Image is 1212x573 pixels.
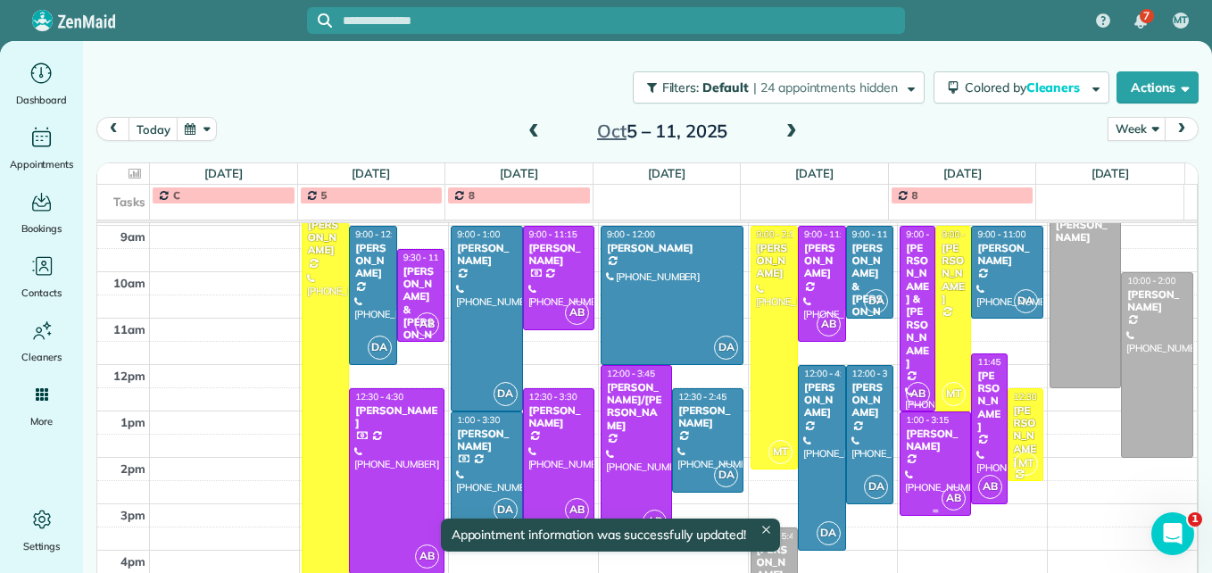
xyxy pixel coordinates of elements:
button: Filters: Default | 24 appointments hidden [633,71,925,104]
span: 2pm [120,461,145,476]
span: AB [906,382,930,406]
a: [DATE] [204,166,243,180]
span: AB [565,301,589,325]
span: 12:00 - 3:45 [607,368,655,379]
span: 4pm [120,554,145,569]
a: [DATE] [648,166,686,180]
div: [PERSON_NAME] [803,381,841,419]
div: [PERSON_NAME] & [PERSON_NAME] [851,242,889,332]
span: 7 [1143,9,1150,23]
span: 9:00 - 12:00 [607,228,655,240]
span: 1:00 - 3:15 [906,414,949,426]
span: 8 [911,188,917,202]
span: 1pm [120,415,145,429]
span: Settings [23,537,61,555]
span: 1 [1188,512,1202,527]
span: Default [702,79,750,95]
span: 9:00 - 1:00 [457,228,500,240]
span: 12:30 - 2:45 [678,391,726,403]
span: DA [1014,289,1038,313]
button: Colored byCleaners [934,71,1109,104]
button: Week [1108,117,1166,141]
div: [PERSON_NAME] [606,242,738,254]
span: DA [368,336,392,360]
span: 5 [320,188,327,202]
span: AB [978,475,1002,499]
span: C [173,188,180,202]
span: Cleaners [1026,79,1083,95]
span: 12:00 - 3:00 [852,368,901,379]
div: [PERSON_NAME] [851,381,889,419]
div: [PERSON_NAME] [456,428,517,453]
span: DA [714,336,738,360]
div: [PERSON_NAME] [528,242,589,268]
span: DA [864,475,888,499]
span: AB [415,544,439,569]
div: [PERSON_NAME] [354,242,392,280]
span: 12pm [113,369,145,383]
span: AB [565,498,589,522]
a: Settings [7,505,76,555]
span: 8 [469,188,475,202]
a: Cleaners [7,316,76,366]
button: today [129,117,178,141]
span: Colored by [965,79,1086,95]
span: MT [1014,452,1038,476]
span: 9:00 - 1:00 [906,228,949,240]
span: 12:00 - 4:00 [804,368,852,379]
a: Contacts [7,252,76,302]
div: [PERSON_NAME] [976,242,1037,268]
span: AB [817,312,841,336]
span: 11am [113,322,145,336]
a: [DATE] [352,166,390,180]
div: [PERSON_NAME] [905,428,966,453]
iframe: Intercom live chat [1151,512,1194,555]
span: Cleaners [21,348,62,366]
a: [DATE] [795,166,834,180]
span: 9:00 - 11:15 [529,228,577,240]
a: [DATE] [943,166,982,180]
div: [PERSON_NAME] [528,404,589,430]
span: 9:00 - 11:30 [804,228,852,240]
span: 9:00 - 11:00 [977,228,1025,240]
span: 9:00 - 2:15 [757,228,800,240]
div: [PERSON_NAME] [677,404,738,430]
div: [PERSON_NAME] [456,242,517,268]
div: [PERSON_NAME] [803,242,841,280]
span: 9:30 - 11:30 [403,252,452,263]
div: [PERSON_NAME] [1013,404,1038,469]
h2: 5 – 11, 2025 [551,121,774,141]
div: [PERSON_NAME] [1126,288,1188,314]
span: 11:45 - 3:00 [977,356,1025,368]
span: MT [768,440,793,464]
span: DA [864,289,888,313]
button: prev [96,117,130,141]
div: [PERSON_NAME] & [PERSON_NAME] [905,242,930,370]
span: 9am [120,229,145,244]
span: More [30,412,53,430]
span: Filters: [662,79,700,95]
span: Dashboard [16,91,67,109]
div: [PERSON_NAME] [941,242,966,306]
span: 12:30 - 4:30 [355,391,403,403]
div: 7 unread notifications [1122,2,1159,41]
a: Filters: Default | 24 appointments hidden [624,71,925,104]
span: 3pm [120,508,145,522]
button: next [1165,117,1199,141]
div: [PERSON_NAME]/[PERSON_NAME] [606,381,667,433]
span: Bookings [21,220,62,237]
button: Focus search [307,13,332,28]
a: Bookings [7,187,76,237]
span: 12:30 - 2:30 [1014,391,1062,403]
span: DA [714,463,738,487]
span: AB [643,510,667,534]
div: [PERSON_NAME] & [PERSON_NAME] [403,265,440,355]
span: 1:00 - 3:30 [457,414,500,426]
span: DA [494,498,518,522]
svg: Focus search [318,13,332,28]
span: 9:00 - 12:00 [355,228,403,240]
span: 9:00 - 11:00 [852,228,901,240]
div: [PERSON_NAME] [976,370,1001,434]
span: Contacts [21,284,62,302]
span: DA [817,521,841,545]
